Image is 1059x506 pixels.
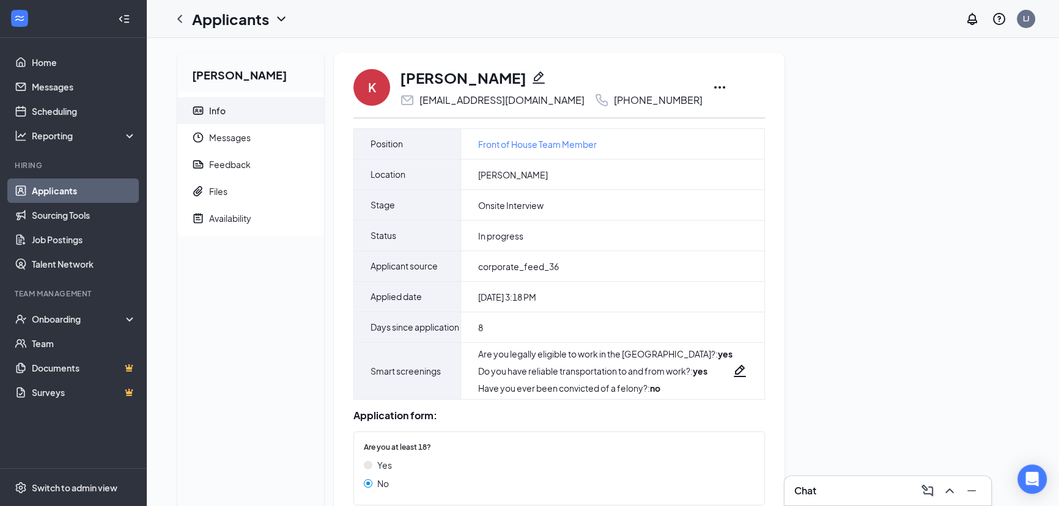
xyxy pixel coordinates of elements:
[274,12,289,26] svg: ChevronDown
[718,348,732,359] strong: yes
[371,129,403,159] span: Position
[32,203,136,227] a: Sourcing Tools
[32,356,136,380] a: DocumentsCrown
[594,93,609,108] svg: Phone
[118,13,130,25] svg: Collapse
[371,221,396,251] span: Status
[1023,13,1030,24] div: LJ
[192,158,204,170] svg: Report
[172,12,187,26] svg: ChevronLeft
[32,227,136,252] a: Job Postings
[32,331,136,356] a: Team
[192,9,269,29] h1: Applicants
[32,313,126,325] div: Onboarding
[177,97,324,124] a: ContactCardInfo
[13,12,26,24] svg: WorkstreamLogo
[209,212,251,224] div: Availability
[531,70,546,85] svg: Pencil
[478,382,732,394] div: Have you ever been convicted of a felony? :
[478,291,536,303] span: [DATE] 3:18 PM
[353,409,765,422] div: Application form:
[368,79,376,96] div: K
[15,130,27,142] svg: Analysis
[371,312,459,342] span: Days since application
[732,364,747,378] svg: Pencil
[478,169,548,181] span: [PERSON_NAME]
[192,131,204,144] svg: Clock
[693,365,707,376] strong: yes
[32,482,117,494] div: Switch to admin view
[177,205,324,232] a: NoteActiveAvailability
[209,185,227,197] div: Files
[478,260,559,273] span: corporate_feed_36
[478,230,523,242] span: In progress
[371,190,395,220] span: Stage
[15,482,27,494] svg: Settings
[192,212,204,224] svg: NoteActive
[177,151,324,178] a: ReportFeedback
[940,481,959,501] button: ChevronUp
[377,477,389,490] span: No
[962,481,981,501] button: Minimize
[32,99,136,123] a: Scheduling
[942,483,957,498] svg: ChevronUp
[1017,464,1047,494] div: Open Intercom Messenger
[918,481,937,501] button: ComposeMessage
[32,178,136,203] a: Applicants
[177,53,324,92] h2: [PERSON_NAME]
[192,105,204,117] svg: ContactCard
[712,80,727,95] svg: Ellipses
[177,178,324,205] a: PaperclipFiles
[478,348,732,360] div: Are you legally eligible to work in the [GEOGRAPHIC_DATA]? :
[964,483,979,498] svg: Minimize
[371,251,438,281] span: Applicant source
[650,383,660,394] strong: no
[371,159,405,189] span: Location
[192,185,204,197] svg: Paperclip
[15,160,134,170] div: Hiring
[15,288,134,299] div: Team Management
[920,483,935,498] svg: ComposeMessage
[478,137,597,151] a: Front of House Team Member
[32,380,136,405] a: SurveysCrown
[419,94,585,106] div: [EMAIL_ADDRESS][DOMAIN_NAME]
[478,199,544,211] span: Onsite Interview
[377,458,392,472] span: Yes
[32,252,136,276] a: Talent Network
[209,105,226,117] div: Info
[371,282,422,312] span: Applied date
[965,12,980,26] svg: Notifications
[209,124,314,151] span: Messages
[32,75,136,99] a: Messages
[478,365,732,377] div: Do you have reliable transportation to and from work? :
[15,313,27,325] svg: UserCheck
[400,93,415,108] svg: Email
[614,94,703,106] div: [PHONE_NUMBER]
[992,12,1006,26] svg: QuestionInfo
[478,321,483,334] span: 8
[400,67,526,88] h1: [PERSON_NAME]
[32,50,136,75] a: Home
[364,442,431,453] span: Are you at least 18?
[177,124,324,151] a: ClockMessages
[371,356,441,386] span: Smart screenings
[32,130,137,142] div: Reporting
[794,484,816,497] h3: Chat
[209,158,251,170] div: Feedback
